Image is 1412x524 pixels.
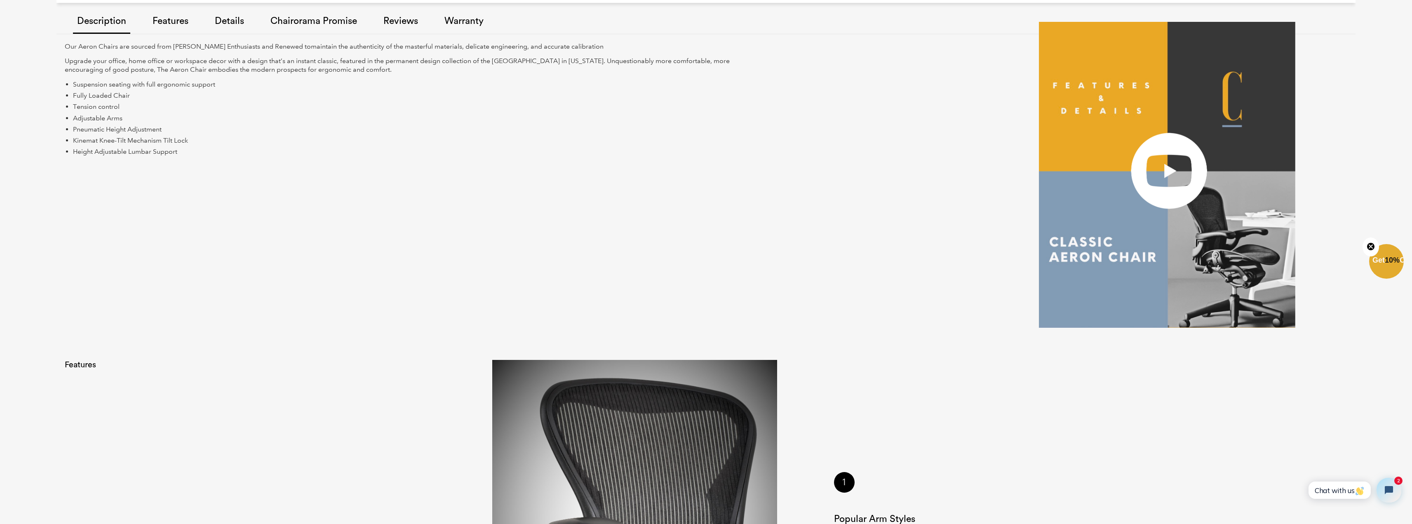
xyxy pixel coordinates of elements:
span: Fully Loaded Chair [73,92,130,99]
span: Suspension seating with full ergonomic support [73,80,215,88]
span: Pneumatic Height Adjustment [73,125,162,133]
span: Kinemat Knee-Tilt Mechanism Tilt Lock [73,136,188,144]
button: Close teaser [1363,237,1379,256]
span: Tension control [73,103,120,110]
span: Our Aeron Chairs are sourced from [PERSON_NAME] Enthusiasts and Renewed to [65,42,311,50]
span: Height Adjustable Lumbar Support [73,148,177,155]
span: Adjustable Arms [73,114,122,122]
a: Description [73,8,130,34]
h2: Features [65,360,193,370]
span: maintain the authenticity of the masterful materials, delicate engineering, and accurate calibration [311,42,604,50]
span: 10% [1385,256,1400,264]
iframe: Tidio Chat [1299,471,1408,510]
p: Upgrade your office, home office or workspace decor with a design that’s an instant classic, feat... [65,57,738,74]
div: Get10%OffClose teaser [1369,245,1404,280]
span: Get Off [1372,256,1410,264]
img: OverProject.PNG [1039,22,1295,328]
div: 1 [834,472,855,493]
